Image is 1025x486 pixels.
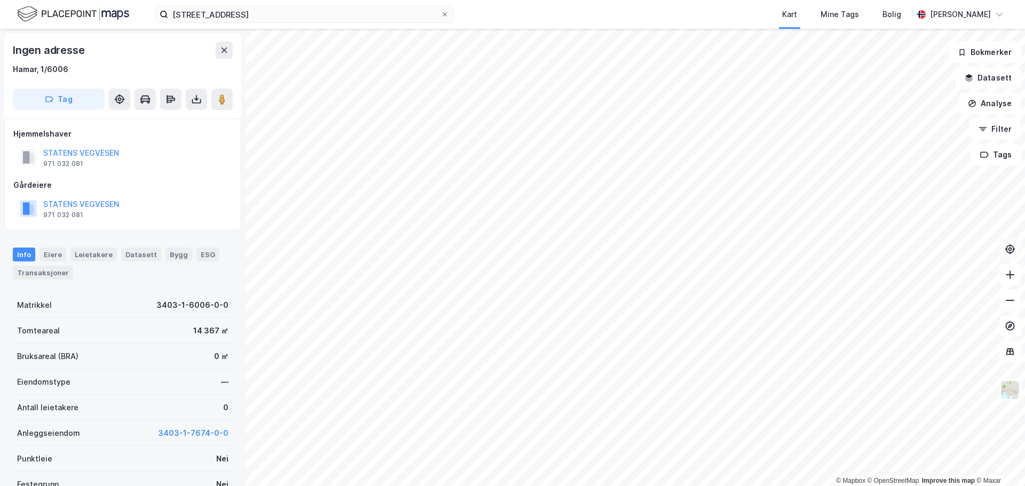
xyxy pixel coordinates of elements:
div: Hamar, 1/6006 [13,63,68,76]
a: Mapbox [836,477,865,484]
div: Bygg [165,248,192,261]
div: Leietakere [70,248,117,261]
a: OpenStreetMap [868,477,919,484]
div: Punktleie [17,452,52,465]
div: 971 032 081 [43,160,83,168]
div: Eiere [40,248,66,261]
div: Antall leietakere [17,401,78,414]
button: Filter [969,118,1021,140]
button: Datasett [956,67,1021,89]
div: Nei [216,452,228,465]
button: Tags [971,144,1021,165]
div: 14 367 ㎡ [193,324,228,337]
img: logo.f888ab2527a4732fd821a326f86c7f29.svg [17,5,129,23]
div: 0 [223,401,228,414]
div: Eiendomstype [17,376,70,388]
div: 971 032 081 [43,211,83,219]
div: Anleggseiendom [17,427,80,440]
div: Kontrollprogram for chat [972,435,1025,486]
div: 0 ㎡ [214,350,228,363]
div: Bruksareal (BRA) [17,350,78,363]
div: Transaksjoner [13,266,73,280]
div: ESG [196,248,219,261]
button: 3403-1-7674-0-0 [158,427,228,440]
div: Hjemmelshaver [13,128,232,140]
iframe: Chat Widget [972,435,1025,486]
input: Søk på adresse, matrikkel, gårdeiere, leietakere eller personer [168,6,440,22]
img: Z [1000,380,1020,400]
button: Analyse [959,93,1021,114]
button: Bokmerker [949,42,1021,63]
div: Kart [782,8,797,21]
div: Gårdeiere [13,179,232,192]
div: — [221,376,228,388]
button: Tag [13,89,105,110]
a: Improve this map [922,477,975,484]
div: Datasett [121,248,161,261]
div: [PERSON_NAME] [930,8,991,21]
div: 3403-1-6006-0-0 [156,299,228,312]
div: Tomteareal [17,324,60,337]
div: Ingen adresse [13,42,86,59]
div: Bolig [882,8,901,21]
div: Matrikkel [17,299,52,312]
div: Mine Tags [821,8,859,21]
div: Info [13,248,35,261]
